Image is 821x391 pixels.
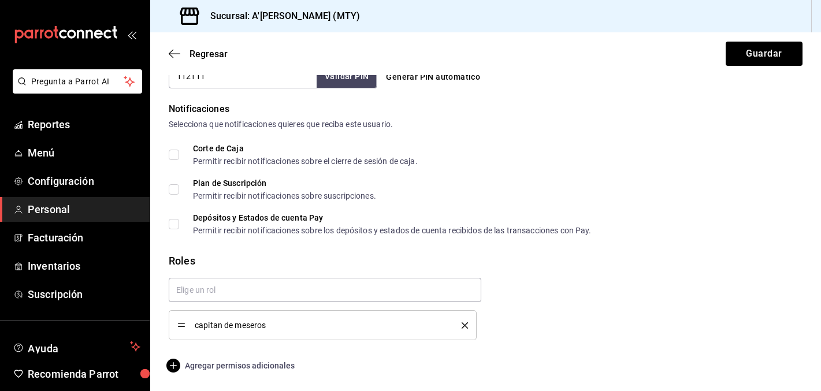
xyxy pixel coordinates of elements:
[193,157,418,165] div: Permitir recibir notificaciones sobre el cierre de sesión de caja.
[169,64,317,88] input: 3 a 6 dígitos
[13,69,142,94] button: Pregunta a Parrot AI
[169,49,228,59] button: Regresar
[381,66,485,88] button: Generar PIN automático
[317,65,377,88] button: Validar PIN
[193,192,376,200] div: Permitir recibir notificaciones sobre suscripciones.
[31,76,124,88] span: Pregunta a Parrot AI
[454,322,468,329] button: delete
[169,118,803,131] div: Selecciona que notificaciones quieres que reciba este usuario.
[28,173,140,189] span: Configuración
[193,226,592,234] div: Permitir recibir notificaciones sobre los depósitos y estados de cuenta recibidos de las transacc...
[28,230,140,245] span: Facturación
[28,258,140,274] span: Inventarios
[193,144,418,152] div: Corte de Caja
[28,145,140,161] span: Menú
[28,117,140,132] span: Reportes
[8,84,142,96] a: Pregunta a Parrot AI
[169,278,481,302] input: Elige un rol
[201,9,360,23] h3: Sucursal: A'[PERSON_NAME] (MTY)
[193,179,376,187] div: Plan de Suscripción
[28,366,140,382] span: Recomienda Parrot
[726,42,803,66] button: Guardar
[169,253,803,269] div: Roles
[127,30,136,39] button: open_drawer_menu
[28,340,125,353] span: Ayuda
[169,102,803,116] div: Notificaciones
[28,286,140,302] span: Suscripción
[28,202,140,217] span: Personal
[195,321,444,329] span: capitan de meseros
[190,49,228,59] span: Regresar
[169,359,295,373] button: Agregar permisos adicionales
[193,214,592,222] div: Depósitos y Estados de cuenta Pay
